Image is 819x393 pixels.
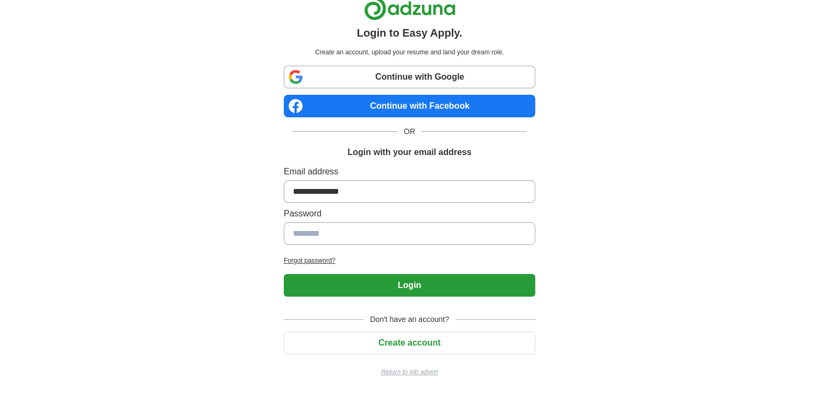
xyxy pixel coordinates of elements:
a: Forgot password? [284,256,535,265]
button: Create account [284,332,535,354]
a: Create account [284,338,535,347]
button: Login [284,274,535,297]
a: Continue with Facebook [284,95,535,117]
h1: Login with your email address [347,146,471,159]
a: Continue with Google [284,66,535,88]
h1: Login to Easy Apply. [357,25,463,41]
span: OR [397,126,422,137]
p: Create an account, upload your resume and land your dream role. [286,47,533,57]
label: Email address [284,165,535,178]
span: Don't have an account? [363,314,456,325]
a: Return to job advert [284,367,535,377]
label: Password [284,207,535,220]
